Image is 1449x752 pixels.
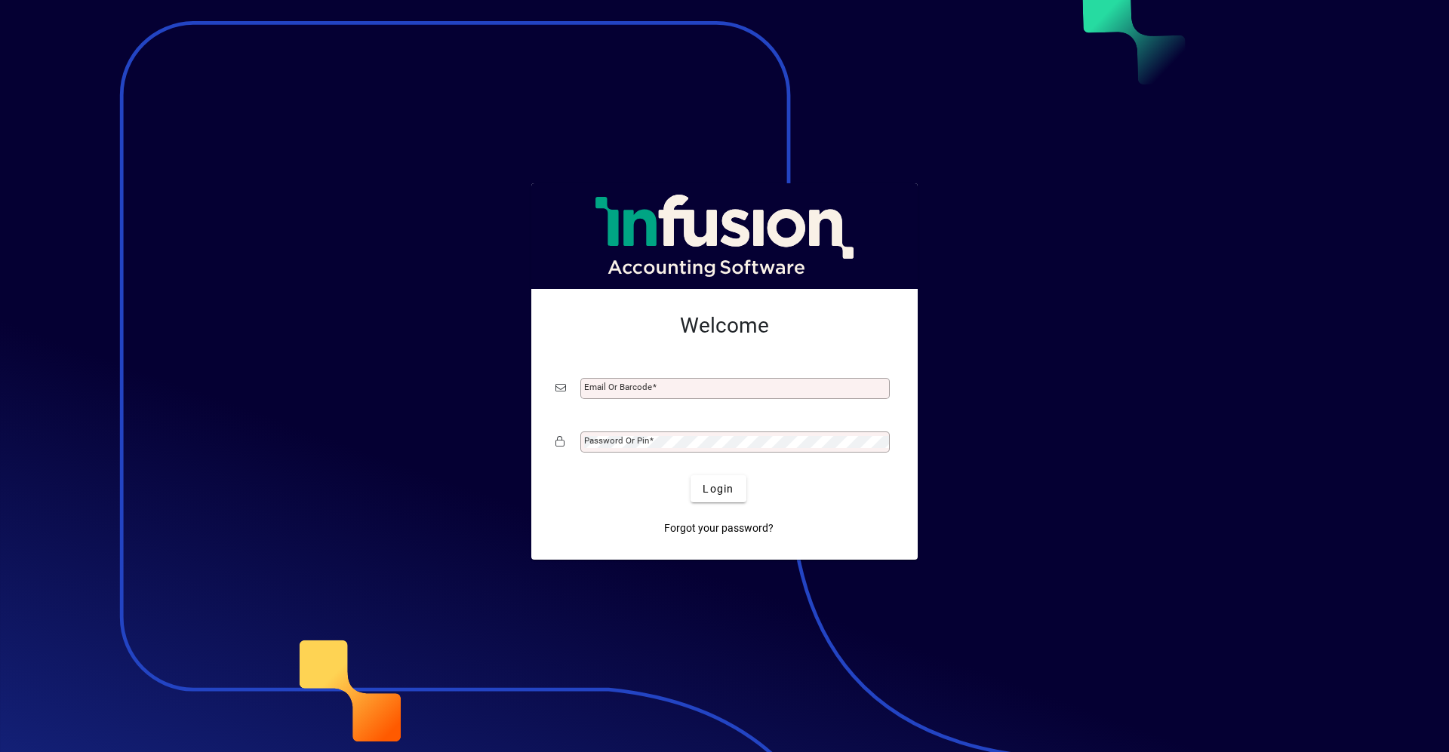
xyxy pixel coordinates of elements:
[658,514,780,542] a: Forgot your password?
[555,313,894,339] h2: Welcome
[691,475,746,502] button: Login
[584,382,652,392] mat-label: Email or Barcode
[703,481,734,497] span: Login
[584,435,649,446] mat-label: Password or Pin
[664,520,774,536] span: Forgot your password?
